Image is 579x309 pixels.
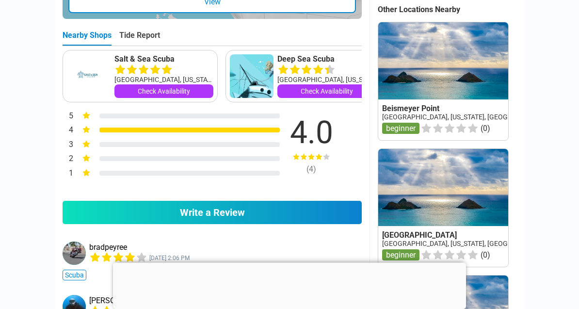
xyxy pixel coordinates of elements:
img: Salt & Sea Scuba [67,55,111,98]
div: [PERSON_NAME] [89,296,147,306]
iframe: Advertisement [113,263,466,307]
div: bradpeyree [89,243,127,252]
div: [GEOGRAPHIC_DATA], [US_STATE] [114,75,213,85]
div: Other Locations Nearby [378,5,524,15]
div: 4.0 [275,118,348,149]
div: 3 [63,139,73,152]
div: [GEOGRAPHIC_DATA], [US_STATE] [277,75,376,85]
span: scuba [63,270,86,281]
div: 4 [63,125,73,137]
span: 6809 [149,255,190,262]
a: bradpeyree [63,242,87,265]
div: Nearby Shops [63,31,112,46]
a: Check Availability [114,85,213,98]
img: bradpeyree [63,242,86,265]
div: 2 [63,153,73,166]
a: Deep Sea Scuba [277,55,376,65]
a: Check Availability [277,85,376,98]
div: 1 [63,168,73,180]
div: 5 [63,111,73,123]
div: Tide Report [119,31,160,46]
div: ( 4 ) [275,165,348,174]
img: Deep Sea Scuba [230,55,273,98]
a: Salt & Sea Scuba [114,55,213,65]
a: Write a Review [63,201,362,225]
